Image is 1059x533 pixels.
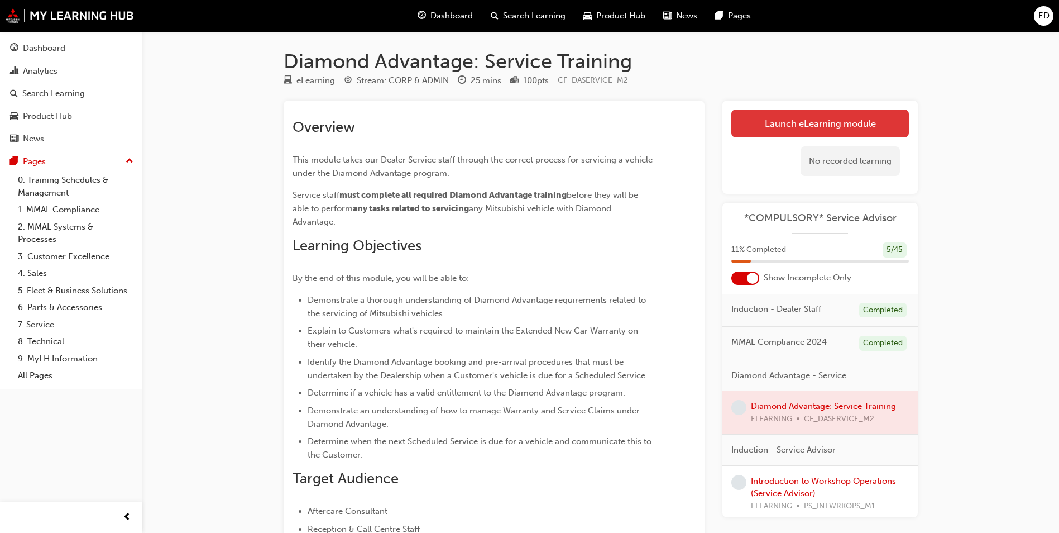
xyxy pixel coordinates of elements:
[23,132,44,145] div: News
[10,66,18,77] span: chart-icon
[308,406,642,429] span: Demonstrate an understanding of how to manage Warranty and Service Claims under Diamond Advantage.
[126,154,133,169] span: up-icon
[731,244,786,256] span: 11 % Completed
[23,42,65,55] div: Dashboard
[23,110,72,123] div: Product Hub
[10,44,18,54] span: guage-icon
[284,74,335,88] div: Type
[308,506,387,516] span: Aftercare Consultant
[4,83,138,104] a: Search Learning
[458,76,466,86] span: clock-icon
[339,190,567,200] span: must complete all required Diamond Advantage training
[123,511,131,525] span: prev-icon
[13,316,138,334] a: 7. Service
[6,8,134,23] img: mmal
[731,303,821,316] span: Induction - Dealer Staff
[10,89,18,99] span: search-icon
[523,74,549,87] div: 100 pts
[715,9,723,23] span: pages-icon
[663,9,672,23] span: news-icon
[4,36,138,151] button: DashboardAnalyticsSearch LearningProduct HubNews
[293,470,399,487] span: Target Audience
[293,155,655,178] span: This module takes our Dealer Service staff through the correct process for servicing a vehicle un...
[510,76,519,86] span: podium-icon
[764,272,851,284] span: Show Incomplete Only
[13,350,138,368] a: 9. MyLH Information
[13,282,138,299] a: 5. Fleet & Business Solutions
[293,190,339,200] span: Service staff
[13,201,138,218] a: 1. MMAL Compliance
[296,74,335,87] div: eLearning
[293,203,614,227] span: any Mitsubishi vehicle with Diamond Advantage.
[308,436,654,460] span: Determine when the next Scheduled Service is due for a vehicle and communicate this to the Customer.
[293,237,421,254] span: Learning Objectives
[596,9,645,22] span: Product Hub
[344,76,352,86] span: target-icon
[804,500,875,513] span: PS_INTWRKOPS_M1
[13,299,138,316] a: 6. Parts & Accessories
[731,110,909,137] a: Launch eLearning module
[731,400,746,415] span: learningRecordVerb_NONE-icon
[4,129,138,149] a: News
[859,303,907,318] div: Completed
[558,75,628,85] span: Learning resource code
[409,4,482,27] a: guage-iconDashboard
[731,336,827,349] span: MMAL Compliance 2024
[706,4,760,27] a: pages-iconPages
[4,38,138,59] a: Dashboard
[4,151,138,172] button: Pages
[4,61,138,82] a: Analytics
[801,146,900,176] div: No recorded learning
[22,87,85,100] div: Search Learning
[491,9,499,23] span: search-icon
[284,49,918,74] h1: Diamond Advantage: Service Training
[23,65,57,78] div: Analytics
[308,326,640,349] span: Explain to Customers what's required to maintain the Extended New Car Warranty on their vehicle.
[13,265,138,282] a: 4. Sales
[344,74,449,88] div: Stream
[13,333,138,350] a: 8. Technical
[23,155,46,168] div: Pages
[471,74,501,87] div: 25 mins
[13,218,138,248] a: 2. MMAL Systems & Processes
[731,212,909,225] a: *COMPULSORY* Service Advisor
[1038,9,1050,22] span: ED
[583,9,592,23] span: car-icon
[482,4,574,27] a: search-iconSearch Learning
[654,4,706,27] a: news-iconNews
[10,112,18,122] span: car-icon
[510,74,549,88] div: Points
[1034,6,1053,26] button: ED
[731,369,846,382] span: Diamond Advantage - Service
[293,190,640,213] span: before they will be able to perform
[751,476,896,499] a: Introduction to Workshop Operations (Service Advisor)
[284,76,292,86] span: learningResourceType_ELEARNING-icon
[293,118,355,136] span: Overview
[13,248,138,265] a: 3. Customer Excellence
[731,475,746,490] span: learningRecordVerb_NONE-icon
[308,357,648,380] span: Identify the Diamond Advantage booking and pre-arrival procedures that must be undertaken by the ...
[728,9,751,22] span: Pages
[418,9,426,23] span: guage-icon
[308,295,648,318] span: Demonstrate a thorough understanding of Diamond Advantage requirements related to the servicing o...
[357,74,449,87] div: Stream: CORP & ADMIN
[751,500,792,513] span: ELEARNING
[883,242,907,258] div: 5 / 45
[859,336,907,351] div: Completed
[13,367,138,384] a: All Pages
[308,388,625,398] span: Determine if a vehicle has a valid entitlement to the Diamond Advantage program.
[430,9,473,22] span: Dashboard
[574,4,654,27] a: car-iconProduct Hub
[458,74,501,88] div: Duration
[731,444,836,456] span: Induction - Service Advisor
[4,106,138,127] a: Product Hub
[353,203,469,213] span: any tasks related to servicing
[10,157,18,167] span: pages-icon
[293,273,469,283] span: By the end of this module, you will be able to:
[503,9,566,22] span: Search Learning
[10,134,18,144] span: news-icon
[676,9,697,22] span: News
